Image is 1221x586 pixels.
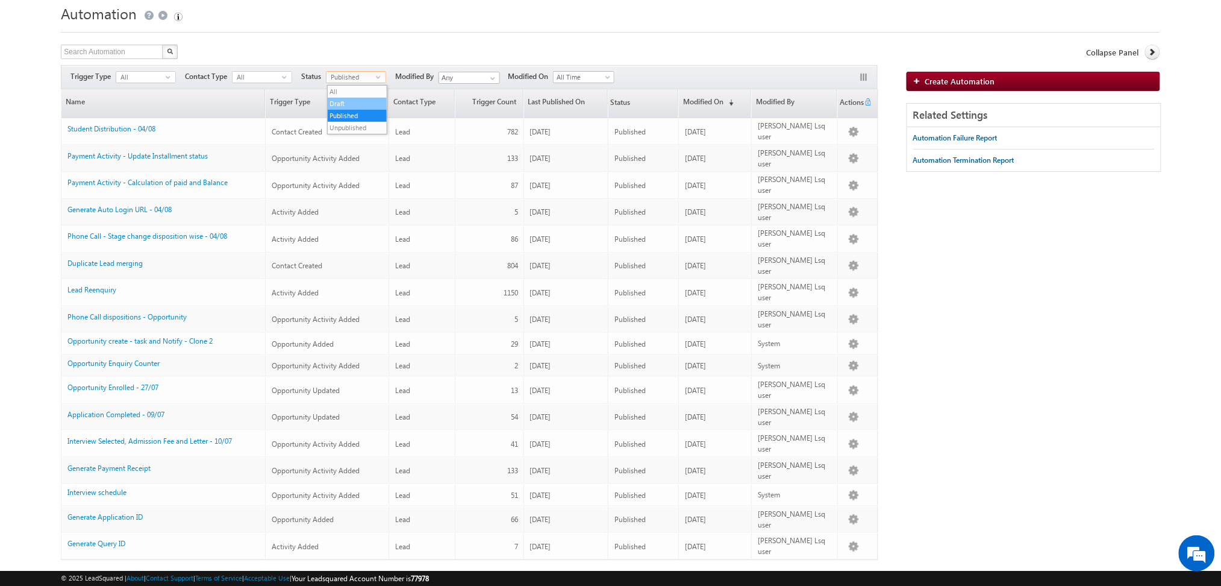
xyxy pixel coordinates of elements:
[530,154,551,163] span: [DATE]
[685,339,706,348] span: [DATE]
[530,235,551,244] span: [DATE]
[758,174,832,196] div: [PERSON_NAME] Lsq user
[614,386,646,395] span: Published
[530,261,551,270] span: [DATE]
[272,235,319,244] span: Activity Added
[913,133,998,143] div: Automation Failure Report
[395,235,410,244] span: Lead
[272,315,360,324] span: Opportunity Activity Added
[395,542,410,551] span: Lead
[554,72,611,83] span: All Time
[395,439,410,449] span: Lead
[685,181,706,190] span: [DATE]
[614,315,646,324] span: Published
[758,406,832,428] div: [PERSON_NAME] Lsq user
[272,542,319,551] span: Activity Added
[913,150,1014,171] a: Automation Termination Report
[395,491,410,500] span: Lead
[530,515,551,524] span: [DATE]
[272,491,360,500] span: Opportunity Activity Added
[20,63,51,79] img: d_60004797649_company_0_60004797649
[67,285,116,294] a: Lead Reenquiry
[913,155,1014,166] div: Automation Termination Report
[758,490,832,500] div: System
[439,72,500,84] input: Type to Search
[685,207,706,216] span: [DATE]
[395,181,410,190] span: Lead
[292,574,429,583] span: Your Leadsquared Account Number is
[530,339,551,348] span: [DATE]
[685,386,706,395] span: [DATE]
[70,71,116,82] span: Trigger Type
[614,154,646,163] span: Published
[67,124,155,133] a: Student Distribution - 04/08
[514,542,518,551] span: 7
[1087,47,1139,58] span: Collapse Panel
[614,127,646,136] span: Published
[758,282,832,303] div: [PERSON_NAME] Lsq user
[61,89,264,118] a: Name
[272,127,322,136] span: Contact Created
[67,464,151,473] a: Generate Payment Receipt
[679,89,751,118] a: Modified On(sorted descending)
[61,573,429,584] span: © 2025 LeadSquared | | | | |
[530,491,551,500] span: [DATE]
[272,261,322,270] span: Contact Created
[272,439,360,449] span: Opportunity Activity Added
[67,312,187,321] a: Phone Call dispositions - Opportunity
[395,71,439,82] span: Modified By
[67,359,160,368] a: Opportunity Enquiry Counter
[395,339,410,348] span: Lead
[272,288,319,297] span: Activity Added
[395,288,410,297] span: Lead
[61,4,137,23] span: Automation
[685,154,706,163] span: [DATE]
[507,127,518,136] span: 782
[913,127,998,149] a: Automation Failure Report
[511,491,518,500] span: 51
[758,228,832,250] div: [PERSON_NAME] Lsq user
[511,339,518,348] span: 29
[67,383,158,392] a: Opportunity Enrolled - 27/07
[685,127,706,136] span: [DATE]
[272,207,319,216] span: Activity Added
[614,261,646,270] span: Published
[67,410,164,419] a: Application Completed - 09/07
[913,77,925,84] img: add_icon.png
[282,74,292,80] span: select
[67,512,143,521] a: Generate Application ID
[614,466,646,475] span: Published
[530,386,551,395] span: [DATE]
[530,207,551,216] span: [DATE]
[530,466,551,475] span: [DATE]
[395,412,410,421] span: Lead
[685,542,706,551] span: [DATE]
[411,574,429,583] span: 77978
[16,112,220,361] textarea: Type your message and hit 'Enter'
[67,178,228,187] a: Payment Activity - Calculation of paid and Balance
[272,361,360,370] span: Opportunity Activity Added
[758,255,832,277] div: [PERSON_NAME] Lsq user
[530,315,551,324] span: [DATE]
[63,63,202,79] div: Chat with us now
[326,72,376,83] span: Published
[167,48,173,54] img: Search
[511,515,518,524] span: 66
[514,315,518,324] span: 5
[614,288,646,297] span: Published
[507,154,518,163] span: 133
[685,315,706,324] span: [DATE]
[67,232,227,241] a: Phone Call - Stage change disposition wise - 04/08
[511,235,518,244] span: 86
[395,466,410,475] span: Lead
[530,288,551,297] span: [DATE]
[758,361,832,371] div: System
[507,261,518,270] span: 804
[395,315,410,324] span: Lead
[511,386,518,395] span: 13
[530,127,551,136] span: [DATE]
[685,439,706,449] span: [DATE]
[508,71,553,82] span: Modified On
[614,361,646,370] span: Published
[553,71,614,83] a: All Time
